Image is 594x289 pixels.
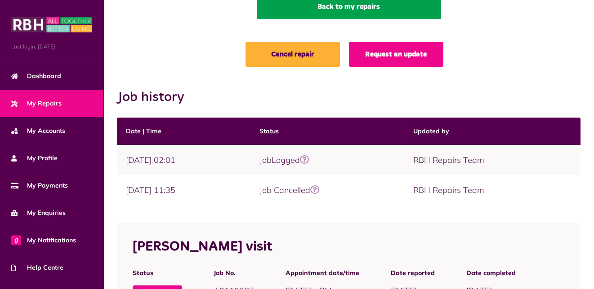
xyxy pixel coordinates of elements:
[117,145,250,175] td: [DATE] 02:01
[11,99,62,108] span: My Repairs
[250,175,404,205] td: Job Cancelled
[11,126,65,136] span: My Accounts
[11,235,21,245] span: 0
[286,268,359,278] span: Appointment date/time
[404,118,581,145] th: Updated by
[117,175,250,205] td: [DATE] 11:35
[250,118,404,145] th: Status
[11,236,76,245] span: My Notifications
[117,118,250,145] th: Date | Time
[404,145,581,175] td: RBH Repairs Team
[404,175,581,205] td: RBH Repairs Team
[11,208,66,218] span: My Enquiries
[466,268,516,278] span: Date completed
[11,16,92,34] img: MyRBH
[349,42,443,67] a: Request an update
[133,268,182,278] span: Status
[391,268,435,278] span: Date reported
[11,71,61,81] span: Dashboard
[133,240,272,254] span: [PERSON_NAME] visit
[117,89,581,105] h2: Job history
[11,263,63,272] span: Help Centre
[214,268,254,278] span: Job No.
[11,181,68,190] span: My Payments
[11,43,92,51] span: Last login: [DATE]
[11,153,58,163] span: My Profile
[246,42,340,67] a: Cancel repair
[250,145,404,175] td: JobLogged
